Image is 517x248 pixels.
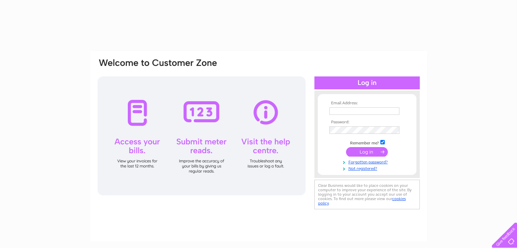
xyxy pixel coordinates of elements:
div: Clear Business would like to place cookies on your computer to improve your experience of the sit... [314,180,420,209]
th: Password: [328,120,407,125]
a: cookies policy [318,196,406,206]
td: Remember me? [328,139,407,146]
a: Forgotten password? [329,158,407,165]
a: Not registered? [329,165,407,171]
th: Email Address: [328,101,407,106]
input: Submit [346,147,388,157]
